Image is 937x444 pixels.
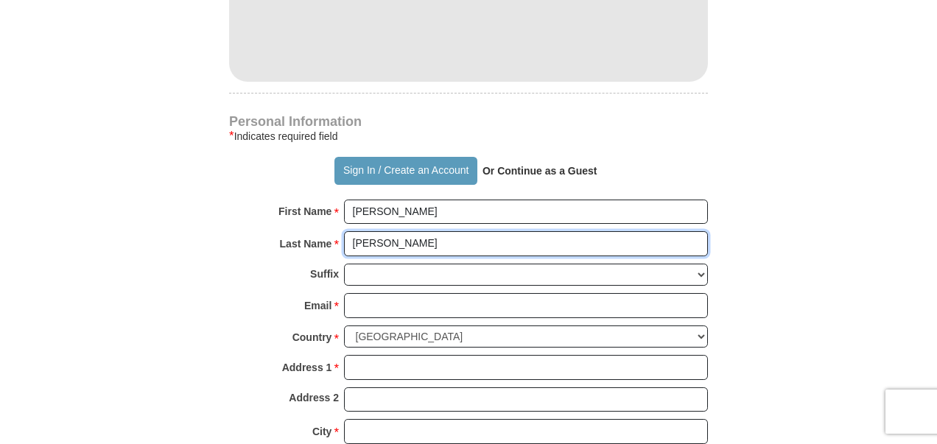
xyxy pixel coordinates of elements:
strong: Address 2 [289,387,339,408]
strong: Last Name [280,233,332,254]
strong: First Name [278,201,331,222]
button: Sign In / Create an Account [334,157,477,185]
strong: Email [304,295,331,316]
div: Indicates required field [229,127,708,145]
h4: Personal Information [229,116,708,127]
strong: City [312,421,331,442]
strong: Country [292,327,332,348]
strong: Or Continue as a Guest [482,165,597,177]
strong: Address 1 [282,357,332,378]
strong: Suffix [310,264,339,284]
